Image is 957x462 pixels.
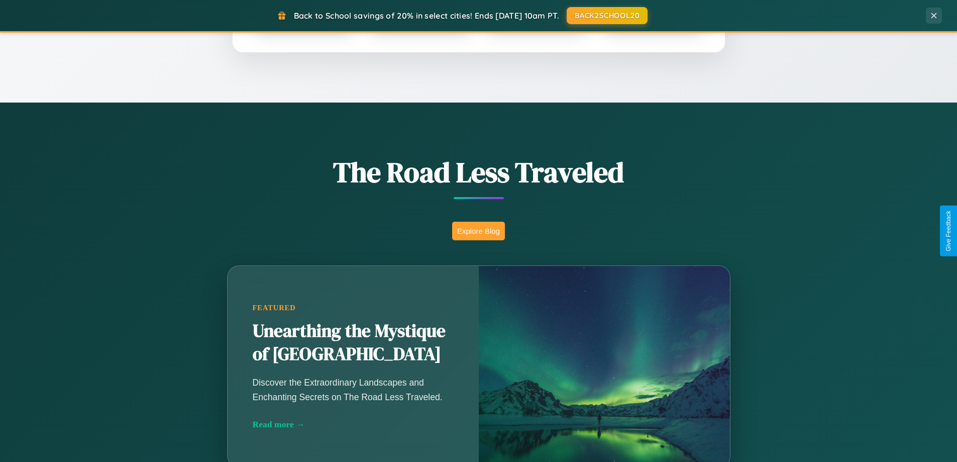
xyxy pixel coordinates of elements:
[945,211,952,251] div: Give Feedback
[567,7,648,24] button: BACK2SCHOOL20
[253,304,454,312] div: Featured
[253,320,454,366] h2: Unearthing the Mystique of [GEOGRAPHIC_DATA]
[452,222,505,240] button: Explore Blog
[294,11,559,21] span: Back to School savings of 20% in select cities! Ends [DATE] 10am PT.
[177,153,780,192] h1: The Road Less Traveled
[253,419,454,430] div: Read more →
[253,376,454,404] p: Discover the Extraordinary Landscapes and Enchanting Secrets on The Road Less Traveled.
